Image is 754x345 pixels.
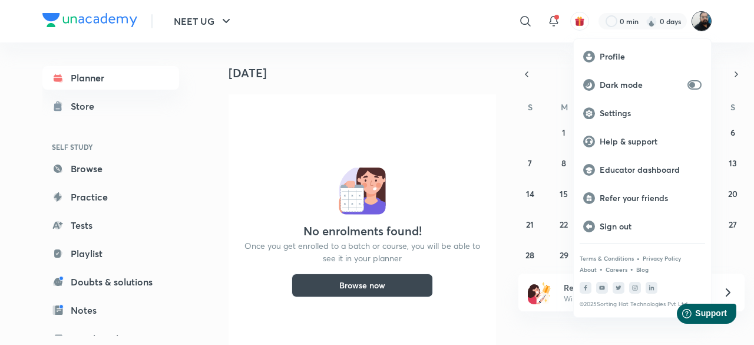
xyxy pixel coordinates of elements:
p: Sign out [600,221,702,232]
a: Blog [636,266,649,273]
p: Dark mode [600,80,683,90]
iframe: Help widget launcher [649,299,741,332]
p: © 2025 Sorting Hat Technologies Pvt Ltd [580,301,705,308]
div: • [630,264,634,274]
p: Refer your friends [600,193,702,203]
p: Help & support [600,136,702,147]
a: Settings [574,99,711,127]
a: Careers [606,266,627,273]
a: Profile [574,42,711,71]
p: Educator dashboard [600,165,702,175]
div: • [636,253,640,264]
a: Terms & Conditions [580,255,634,262]
a: Refer your friends [574,184,711,212]
a: Help & support [574,127,711,156]
a: About [580,266,597,273]
div: • [599,264,603,274]
p: Profile [600,51,702,62]
p: Settings [600,108,702,119]
a: Educator dashboard [574,156,711,184]
a: Privacy Policy [643,255,681,262]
